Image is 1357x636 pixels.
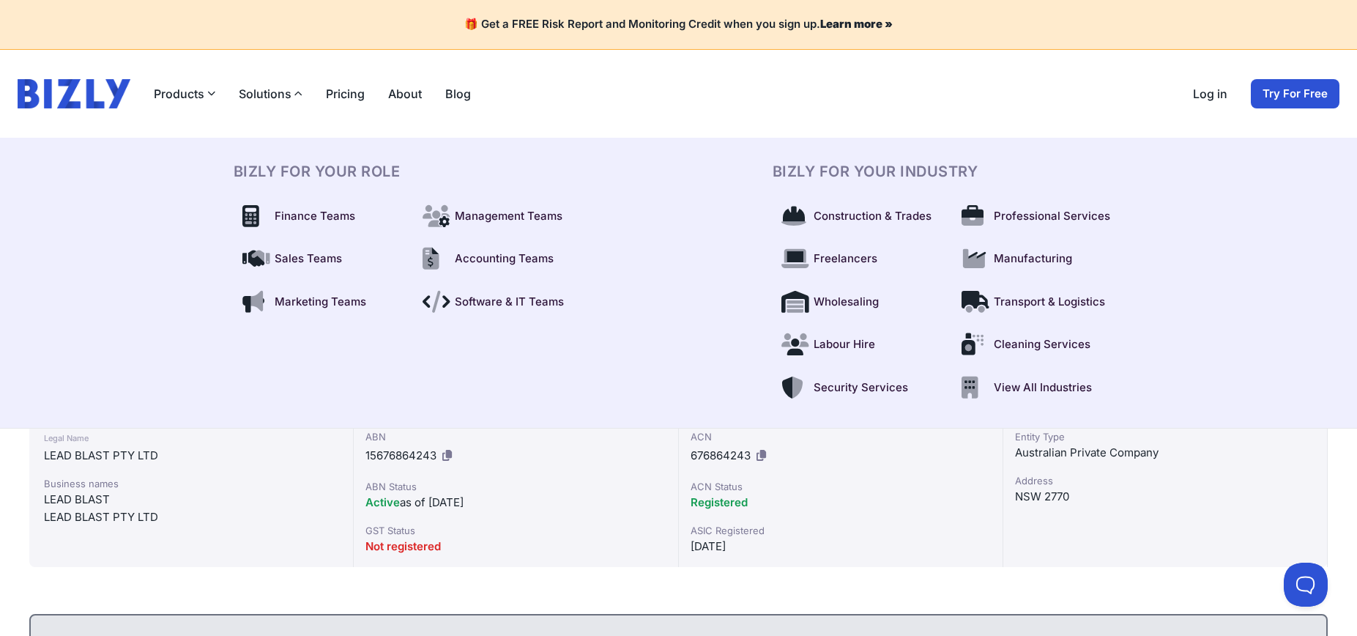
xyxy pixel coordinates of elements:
a: Try For Free [1251,79,1339,108]
div: as of [DATE] [365,494,666,511]
span: Accounting Teams [455,251,554,267]
a: Software & IT Teams [414,285,585,319]
div: LEAD BLAST [44,491,338,509]
span: Marketing Teams [275,294,366,311]
iframe: Toggle Customer Support [1284,563,1328,607]
span: Software & IT Teams [455,294,564,311]
span: Management Teams [455,208,562,225]
a: Management Teams [414,199,585,234]
a: View All Industries [953,371,1124,405]
span: Cleaning Services [994,336,1090,353]
span: View All Industries [994,380,1092,396]
a: Professional Services [953,199,1124,234]
a: Security Services [773,371,944,405]
a: Sales Teams [234,242,405,276]
span: Transport & Logistics [994,294,1105,311]
span: Active [365,495,400,509]
span: Registered [691,495,748,509]
a: Cleaning Services [953,328,1124,362]
div: NSW 2770 [1015,488,1315,506]
a: Manufacturing [953,242,1124,276]
div: GST Status [365,523,666,538]
span: 676864243 [691,448,751,462]
span: Wholesaling [814,294,879,311]
span: Labour Hire [814,336,875,353]
span: Construction & Trades [814,208,932,225]
h4: 🎁 Get a FREE Risk Report and Monitoring Credit when you sign up. [18,18,1339,32]
span: Security Services [814,380,908,396]
a: Log in [1193,85,1227,103]
a: About [388,85,422,103]
a: Construction & Trades [773,199,944,234]
div: ASIC Registered [691,523,991,538]
a: Freelancers [773,242,944,276]
a: Wholesaling [773,285,944,319]
a: Blog [445,85,471,103]
div: Address [1015,473,1315,488]
div: Australian Private Company [1015,444,1315,462]
h3: BIZLY For Your Industry [773,161,1124,182]
a: Finance Teams [234,199,405,234]
div: ACN Status [691,479,991,494]
span: Sales Teams [275,251,342,267]
div: Entity Type [1015,429,1315,444]
div: LEAD BLAST PTY LTD [44,509,338,526]
span: Freelancers [814,251,877,267]
a: Pricing [326,85,365,103]
a: Transport & Logistics [953,285,1124,319]
div: Legal Name [44,429,338,447]
button: Solutions [239,85,302,103]
span: Professional Services [994,208,1110,225]
div: [DATE] [691,538,991,555]
span: Manufacturing [994,251,1072,267]
div: ACN [691,429,991,444]
a: Marketing Teams [234,285,405,319]
div: LEAD BLAST PTY LTD [44,447,338,465]
a: Learn more » [820,17,893,31]
div: ABN [365,429,666,444]
span: Finance Teams [275,208,355,225]
div: Business names [44,476,338,491]
span: 15676864243 [365,448,436,462]
a: Accounting Teams [414,242,585,276]
h3: BIZLY For Your Role [234,161,585,182]
a: Labour Hire [773,328,944,362]
span: Not registered [365,539,441,553]
button: Products [154,85,215,103]
div: ABN Status [365,479,666,494]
